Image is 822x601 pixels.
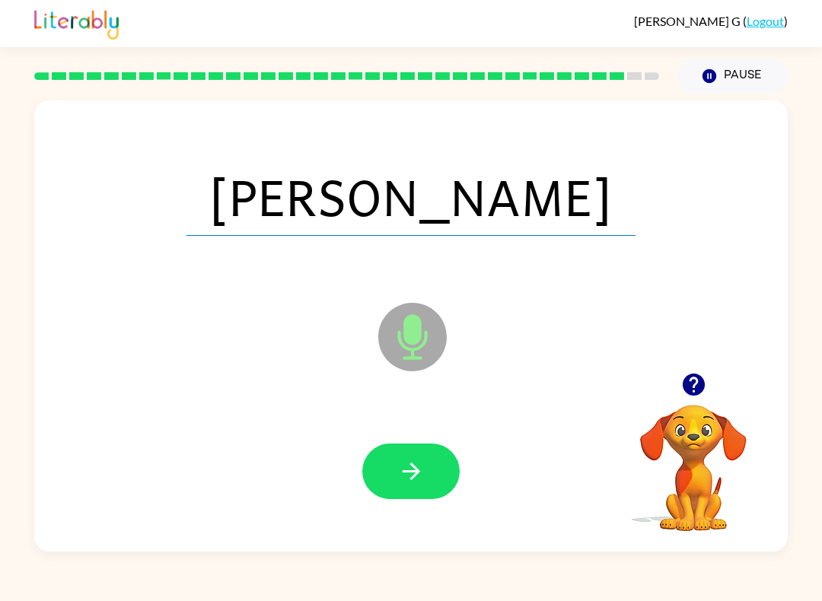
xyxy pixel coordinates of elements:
span: [PERSON_NAME] G [634,14,743,28]
video: Your browser must support playing .mp4 files to use Literably. Please try using another browser. [617,381,769,533]
img: Literably [34,6,119,40]
span: [PERSON_NAME] [186,157,636,236]
button: Pause [677,59,788,94]
a: Logout [747,14,784,28]
div: ( ) [634,14,788,28]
